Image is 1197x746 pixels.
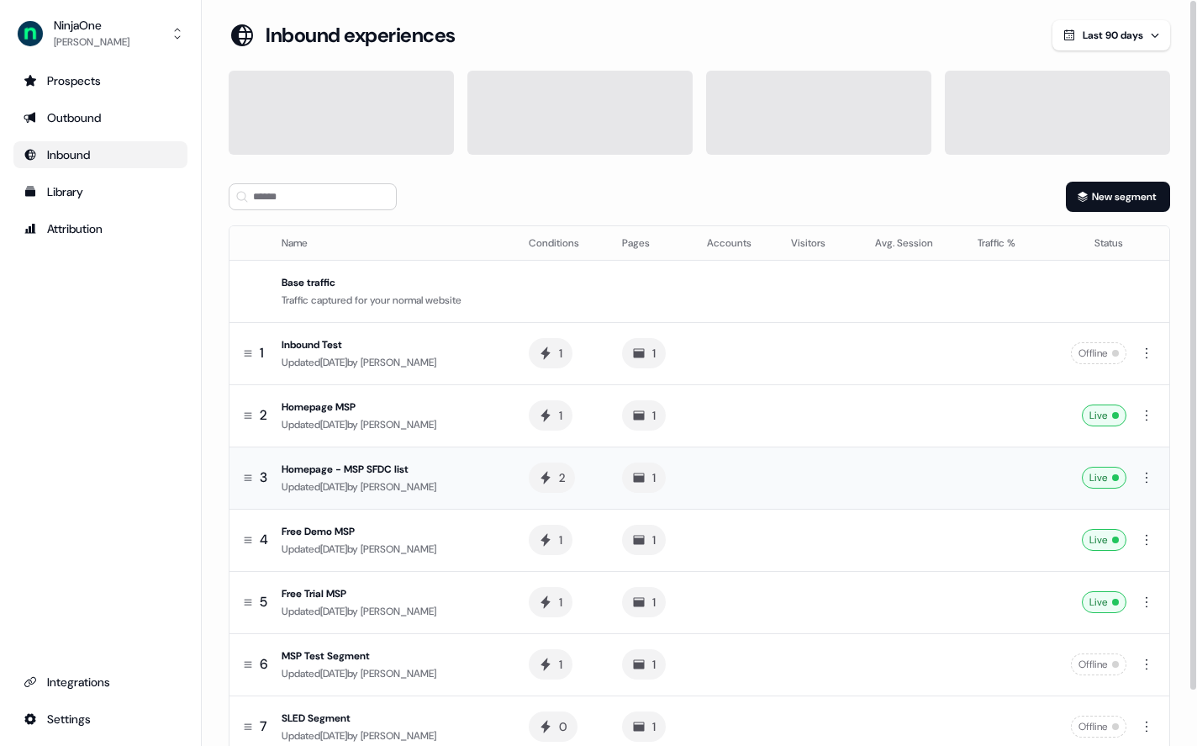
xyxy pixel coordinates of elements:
[622,649,666,680] button: 1
[24,183,177,200] div: Library
[282,665,502,682] div: Updated [DATE] by
[260,406,267,425] span: 2
[622,400,666,431] button: 1
[266,23,456,48] h3: Inbound experiences
[13,104,187,131] a: Go to outbound experience
[964,226,1042,260] th: Traffic %
[361,542,436,556] span: [PERSON_NAME]
[652,656,656,673] div: 1
[529,587,572,617] button: 1
[282,727,502,744] div: Updated [DATE] by
[529,463,575,493] button: 2
[13,141,187,168] a: Go to Inbound
[13,13,187,54] button: NinjaOne[PERSON_NAME]
[282,479,502,495] div: Updated [DATE] by
[693,226,778,260] th: Accounts
[559,407,562,424] div: 1
[275,226,515,260] th: Name
[282,274,502,291] div: Base traffic
[1066,182,1170,212] button: New segment
[282,541,502,558] div: Updated [DATE] by
[13,706,187,733] a: Go to integrations
[515,226,609,260] th: Conditions
[1055,235,1123,251] div: Status
[1071,342,1126,364] div: Offline
[361,480,436,494] span: [PERSON_NAME]
[622,338,666,368] button: 1
[282,523,502,540] div: Free Demo MSP
[652,594,656,611] div: 1
[778,226,862,260] th: Visitors
[1082,591,1126,613] div: Live
[24,674,177,690] div: Integrations
[282,585,502,602] div: Free Trial MSP
[652,532,656,548] div: 1
[54,34,129,50] div: [PERSON_NAME]
[282,648,502,664] div: MSP Test Segment
[622,712,666,742] button: 1
[622,463,666,493] button: 1
[609,226,693,260] th: Pages
[1082,467,1126,489] div: Live
[529,525,572,555] button: 1
[559,469,565,486] div: 2
[559,532,562,548] div: 1
[282,710,502,727] div: SLED Segment
[559,594,562,611] div: 1
[282,461,502,478] div: Homepage - MSP SFDC list
[652,469,656,486] div: 1
[1071,653,1126,675] div: Offline
[1082,405,1126,426] div: Live
[1052,20,1170,50] button: Last 90 days
[559,718,567,735] div: 0
[260,593,267,611] span: 5
[361,356,436,369] span: [PERSON_NAME]
[260,655,267,674] span: 6
[13,215,187,242] a: Go to attribution
[1071,716,1126,738] div: Offline
[13,67,187,94] a: Go to prospects
[24,146,177,163] div: Inbound
[622,587,666,617] button: 1
[13,178,187,205] a: Go to templates
[260,468,267,487] span: 3
[24,220,177,237] div: Attribution
[529,400,572,431] button: 1
[1083,29,1143,42] span: Last 90 days
[652,718,656,735] div: 1
[652,407,656,424] div: 1
[24,109,177,126] div: Outbound
[361,605,436,618] span: [PERSON_NAME]
[559,345,562,362] div: 1
[361,667,436,680] span: [PERSON_NAME]
[282,354,502,371] div: Updated [DATE] by
[361,729,436,743] span: [PERSON_NAME]
[529,338,572,368] button: 1
[282,336,502,353] div: Inbound Test
[24,711,177,727] div: Settings
[13,669,187,696] a: Go to integrations
[282,292,502,309] div: Traffic captured for your normal website
[862,226,964,260] th: Avg. Session
[282,416,502,433] div: Updated [DATE] by
[54,17,129,34] div: NinjaOne
[260,531,268,549] span: 4
[282,399,502,415] div: Homepage MSP
[559,656,562,673] div: 1
[1082,529,1126,551] div: Live
[622,525,666,555] button: 1
[260,717,266,736] span: 7
[361,418,436,431] span: [PERSON_NAME]
[282,603,502,620] div: Updated [DATE] by
[529,649,572,680] button: 1
[652,345,656,362] div: 1
[260,344,264,362] span: 1
[24,72,177,89] div: Prospects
